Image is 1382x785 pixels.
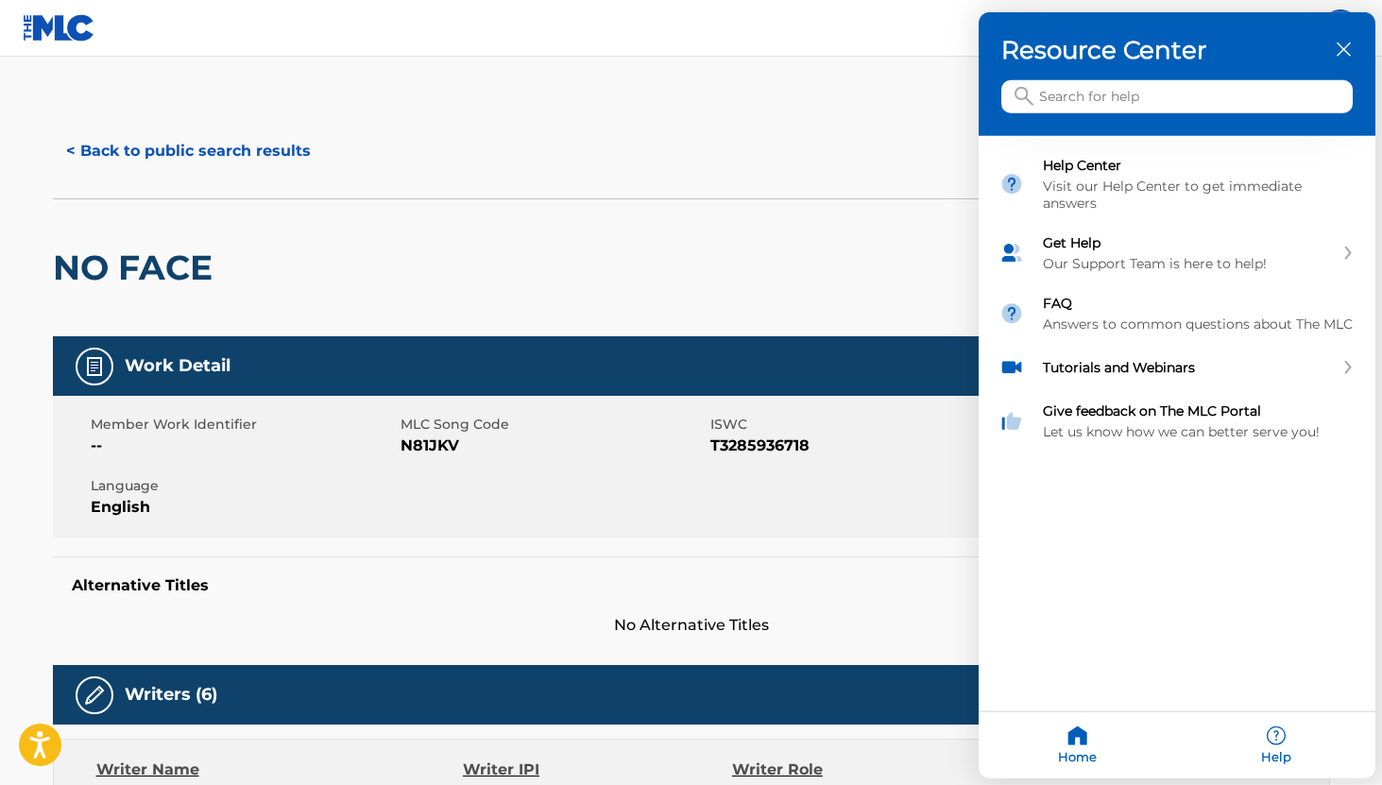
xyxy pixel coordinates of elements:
[1001,80,1353,113] input: Search for help
[1043,295,1355,312] div: FAQ
[1043,316,1355,333] div: Answers to common questions about The MLC
[979,223,1375,283] div: Get Help
[1342,361,1354,374] svg: expand
[999,172,1024,196] img: module icon
[1043,423,1355,440] div: Let us know how we can better serve you!
[979,283,1375,344] div: FAQ
[999,409,1024,434] img: module icon
[1001,35,1353,65] h3: Resource Center
[979,344,1375,391] div: Tutorials and Webinars
[979,136,1375,452] div: Resource center home modules
[1043,234,1334,251] div: Get Help
[999,241,1024,265] img: module icon
[1043,157,1355,174] div: Help Center
[979,391,1375,452] div: Give feedback on The MLC Portal
[979,136,1375,452] div: entering resource center home
[999,301,1024,326] img: module icon
[1342,247,1354,260] svg: expand
[1043,402,1355,419] div: Give feedback on The MLC Portal
[979,145,1375,223] div: Help Center
[979,712,1177,778] div: Home
[1043,255,1334,272] div: Our Support Team is here to help!
[1015,87,1033,106] svg: icon
[1043,178,1355,212] div: Visit our Help Center to get immediate answers
[1177,712,1375,778] div: Help
[1335,41,1353,59] div: close resource center
[999,355,1024,380] img: module icon
[1043,359,1334,376] div: Tutorials and Webinars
